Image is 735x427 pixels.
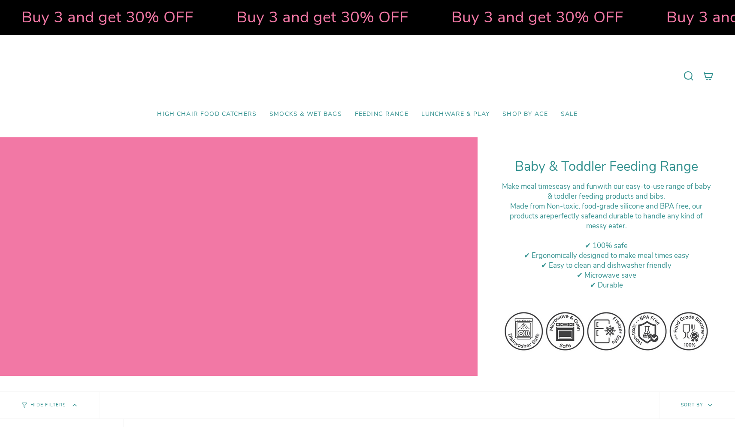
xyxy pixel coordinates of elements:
[681,402,703,408] span: Sort by
[502,111,548,118] span: Shop by Age
[30,403,66,408] span: Hide Filters
[577,270,636,280] span: ✔ Microwave save
[157,111,257,118] span: High Chair Food Catchers
[269,111,342,118] span: Smocks & Wet Bags
[421,111,490,118] span: Lunchware & Play
[420,6,593,28] strong: Buy 3 and get 30% OFF
[415,104,496,124] a: Lunchware & Play
[561,111,578,118] span: SALE
[659,392,735,418] button: Sort by
[554,104,584,124] a: SALE
[499,251,714,260] div: ✔ Ergonomically designed to make meal times easy
[496,104,554,124] a: Shop by Age
[499,159,714,175] h1: Baby & Toddler Feeding Range
[263,104,348,124] a: Smocks & Wet Bags
[499,241,714,251] div: ✔ 100% safe
[556,182,597,191] strong: easy and fun
[499,260,714,270] div: ✔ Easy to clean and dishwasher friendly
[348,104,415,124] a: Feeding Range
[550,211,595,221] strong: perfectly safe
[510,201,703,231] span: ade from Non-toxic, food-grade silicone and BPA free, our products are and durable to handle any ...
[293,48,442,104] a: Mumma’s Little Helpers
[499,182,714,201] div: Make meal times with our easy-to-use range of baby & toddler feeding products and bibs.
[206,6,378,28] strong: Buy 3 and get 30% OFF
[355,111,408,118] span: Feeding Range
[151,104,263,124] a: High Chair Food Catchers
[499,201,714,231] div: M
[499,280,714,290] div: ✔ Durable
